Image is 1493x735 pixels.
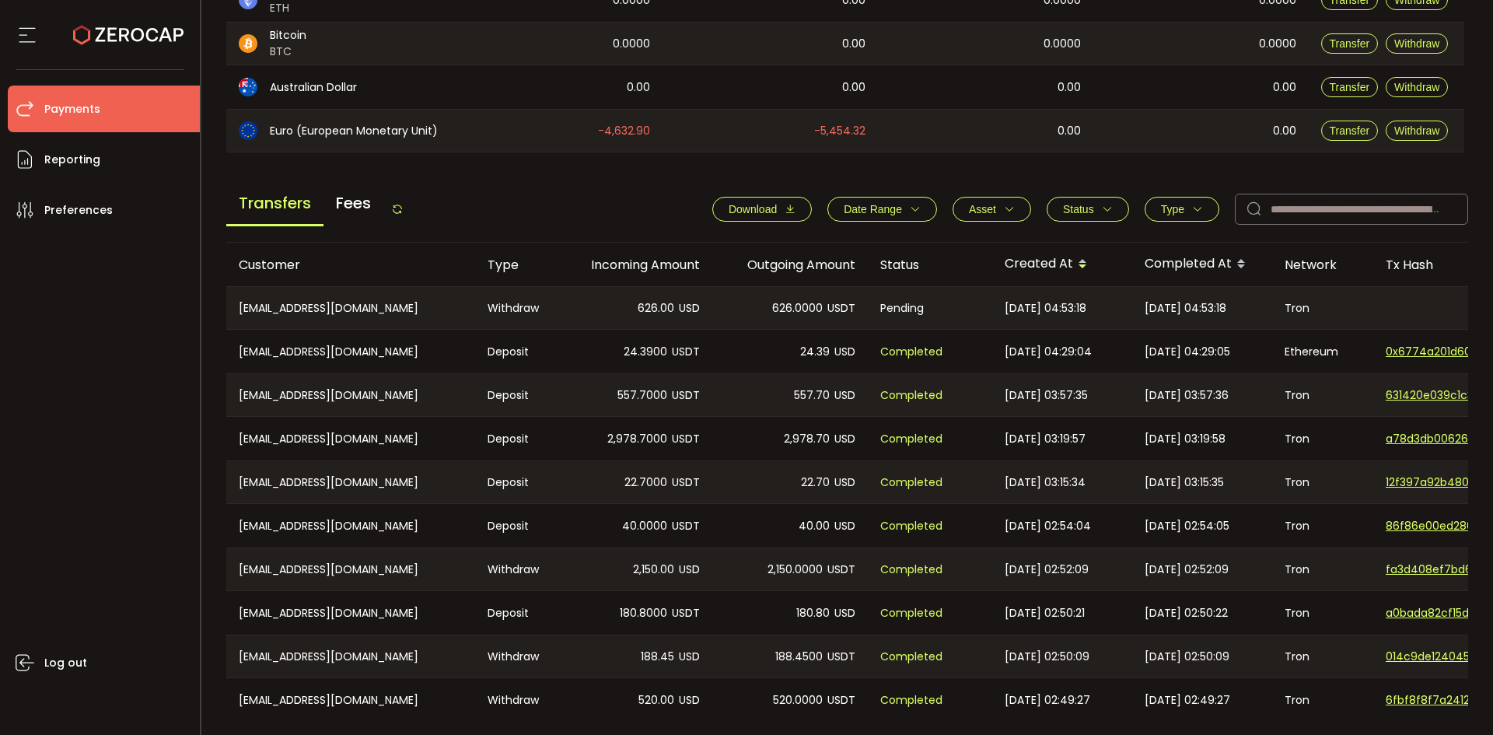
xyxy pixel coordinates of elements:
div: Type [475,256,557,274]
img: aud_portfolio.svg [239,78,257,96]
span: 0.00 [1058,79,1081,96]
span: Fees [323,182,383,224]
span: 22.70 [801,474,830,492]
div: Tron [1272,504,1373,548]
span: USD [834,387,855,404]
div: Created At [992,251,1132,278]
span: -5,454.32 [814,122,865,140]
span: USDT [672,387,700,404]
span: 0.00 [1273,122,1296,140]
div: Tron [1272,548,1373,590]
button: Date Range [827,197,937,222]
span: 626.0000 [772,299,823,317]
button: Withdraw [1386,77,1448,97]
span: [DATE] 02:50:21 [1005,604,1085,622]
span: 520.00 [638,691,674,709]
span: [DATE] 04:29:04 [1005,343,1092,361]
span: 0.0000 [1044,35,1081,53]
div: Withdraw [475,678,557,722]
div: Tron [1272,591,1373,635]
span: Transfers [226,182,323,226]
div: Tron [1272,635,1373,677]
span: 0.00 [1058,122,1081,140]
span: Completed [880,691,942,709]
span: Withdraw [1394,37,1439,50]
span: 626.00 [638,299,674,317]
div: Completed At [1132,251,1272,278]
span: Log out [44,652,87,674]
button: Withdraw [1386,33,1448,54]
span: Completed [880,430,942,448]
span: Download [729,203,777,215]
span: 0.00 [1273,79,1296,96]
div: Deposit [475,461,557,503]
span: 520.0000 [773,691,823,709]
button: Type [1145,197,1219,222]
span: Reporting [44,149,100,171]
div: [EMAIL_ADDRESS][DOMAIN_NAME] [226,330,475,373]
div: [EMAIL_ADDRESS][DOMAIN_NAME] [226,678,475,722]
span: 24.39 [800,343,830,361]
span: USDT [827,648,855,666]
button: Transfer [1321,121,1379,141]
span: [DATE] 02:49:27 [1005,691,1090,709]
span: [DATE] 04:53:18 [1145,299,1226,317]
button: Asset [953,197,1031,222]
span: USD [679,299,700,317]
span: [DATE] 03:57:35 [1005,387,1088,404]
span: Completed [880,474,942,492]
span: [DATE] 02:49:27 [1145,691,1230,709]
span: Withdraw [1394,81,1439,93]
span: USDT [827,299,855,317]
div: [EMAIL_ADDRESS][DOMAIN_NAME] [226,504,475,548]
div: Tron [1272,417,1373,460]
span: Completed [880,648,942,666]
button: Status [1047,197,1129,222]
span: 2,978.70 [784,430,830,448]
span: -4,632.90 [598,122,650,140]
span: 2,150.00 [633,561,674,579]
button: Withdraw [1386,121,1448,141]
span: Transfer [1330,37,1370,50]
div: Tron [1272,678,1373,722]
span: USDT [672,474,700,492]
div: Network [1272,256,1373,274]
span: 2,150.0000 [767,561,823,579]
div: Tron [1272,461,1373,503]
div: Withdraw [475,287,557,329]
span: USD [679,648,700,666]
span: [DATE] 02:50:09 [1005,648,1089,666]
button: Transfer [1321,33,1379,54]
span: Asset [969,203,996,215]
span: [DATE] 03:19:58 [1145,430,1226,448]
span: Bitcoin [270,27,306,44]
span: [DATE] 04:53:18 [1005,299,1086,317]
span: [DATE] 04:29:05 [1145,343,1230,361]
span: USDT [672,517,700,535]
span: USD [834,474,855,492]
span: Completed [880,517,942,535]
span: 180.8000 [620,604,667,622]
span: 22.7000 [624,474,667,492]
div: [EMAIL_ADDRESS][DOMAIN_NAME] [226,374,475,416]
span: USDT [672,430,700,448]
span: [DATE] 02:52:09 [1145,561,1229,579]
div: Customer [226,256,475,274]
span: 180.80 [796,604,830,622]
span: 188.4500 [775,648,823,666]
span: [DATE] 02:54:05 [1145,517,1229,535]
div: Ethereum [1272,330,1373,373]
span: 0.0000 [613,35,650,53]
div: [EMAIL_ADDRESS][DOMAIN_NAME] [226,287,475,329]
span: [DATE] 02:50:22 [1145,604,1228,622]
span: USD [679,561,700,579]
span: USDT [672,604,700,622]
div: [EMAIL_ADDRESS][DOMAIN_NAME] [226,461,475,503]
iframe: Chat Widget [1415,660,1493,735]
div: [EMAIL_ADDRESS][DOMAIN_NAME] [226,591,475,635]
div: Withdraw [475,635,557,677]
span: [DATE] 03:57:36 [1145,387,1229,404]
span: Withdraw [1394,124,1439,137]
div: Deposit [475,504,557,548]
